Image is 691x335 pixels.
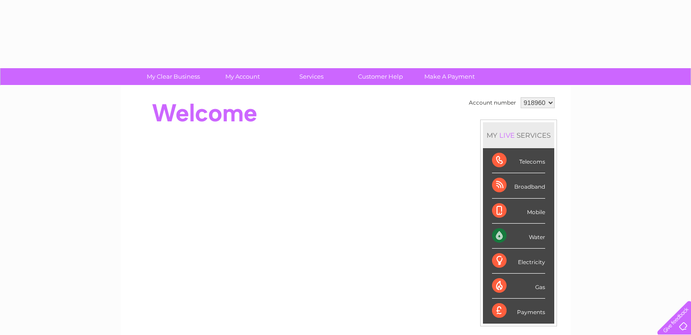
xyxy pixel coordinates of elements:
[136,68,211,85] a: My Clear Business
[343,68,418,85] a: Customer Help
[483,122,554,148] div: MY SERVICES
[492,199,545,224] div: Mobile
[412,68,487,85] a: Make A Payment
[492,224,545,249] div: Water
[492,249,545,274] div: Electricity
[492,148,545,173] div: Telecoms
[205,68,280,85] a: My Account
[467,95,518,110] td: Account number
[492,299,545,323] div: Payments
[497,131,517,140] div: LIVE
[492,274,545,299] div: Gas
[274,68,349,85] a: Services
[492,173,545,198] div: Broadband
